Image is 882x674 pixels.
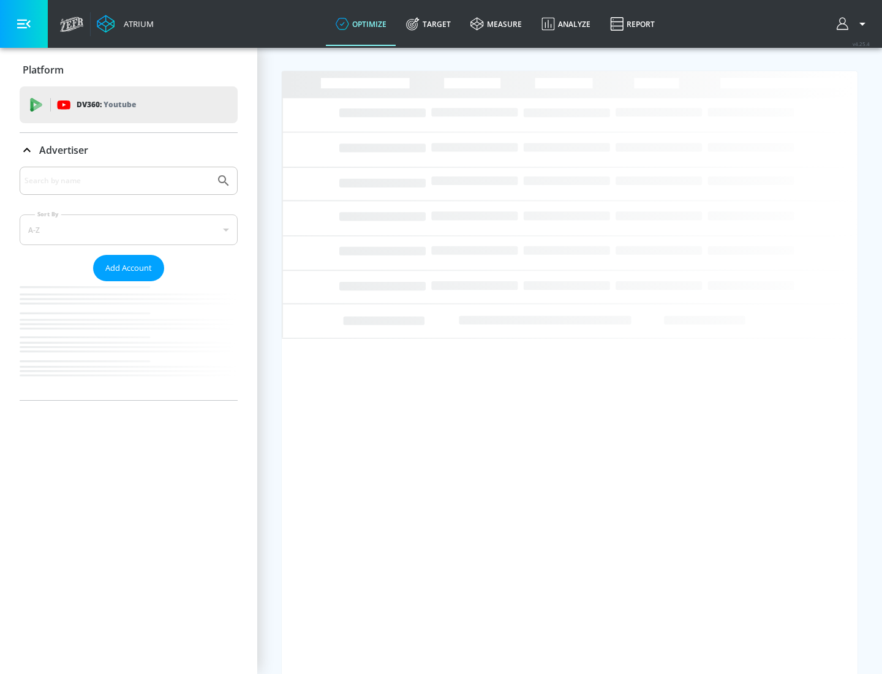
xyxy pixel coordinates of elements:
div: Advertiser [20,133,238,167]
a: Atrium [97,15,154,33]
p: Platform [23,63,64,77]
a: optimize [326,2,396,46]
div: DV360: Youtube [20,86,238,123]
div: Platform [20,53,238,87]
p: Advertiser [39,143,88,157]
span: v 4.25.4 [853,40,870,47]
a: measure [461,2,532,46]
button: Add Account [93,255,164,281]
label: Sort By [35,210,61,218]
a: Report [600,2,665,46]
div: Atrium [119,18,154,29]
div: A-Z [20,214,238,245]
p: DV360: [77,98,136,112]
a: Target [396,2,461,46]
div: Advertiser [20,167,238,400]
span: Add Account [105,261,152,275]
nav: list of Advertiser [20,281,238,400]
input: Search by name [24,173,210,189]
a: Analyze [532,2,600,46]
p: Youtube [104,98,136,111]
